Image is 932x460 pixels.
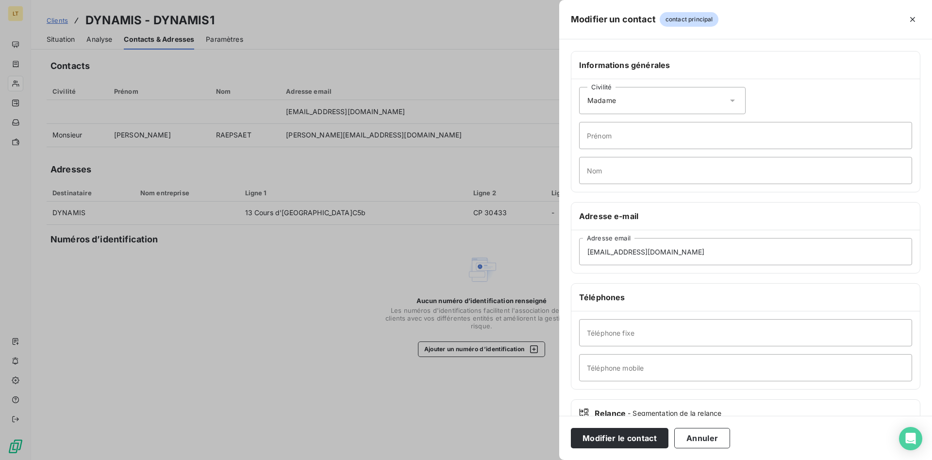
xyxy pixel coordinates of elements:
[571,13,656,26] h5: Modifier un contact
[579,319,912,346] input: placeholder
[579,291,912,303] h6: Téléphones
[571,428,668,448] button: Modifier le contact
[579,238,912,265] input: placeholder
[579,408,912,419] div: Relance
[628,409,721,418] span: - Segmentation de la relance
[899,427,922,450] div: Open Intercom Messenger
[579,157,912,184] input: placeholder
[674,428,730,448] button: Annuler
[579,122,912,149] input: placeholder
[579,210,912,222] h6: Adresse e-mail
[579,59,912,71] h6: Informations générales
[660,12,719,27] span: contact principal
[579,354,912,381] input: placeholder
[587,96,616,105] span: Madame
